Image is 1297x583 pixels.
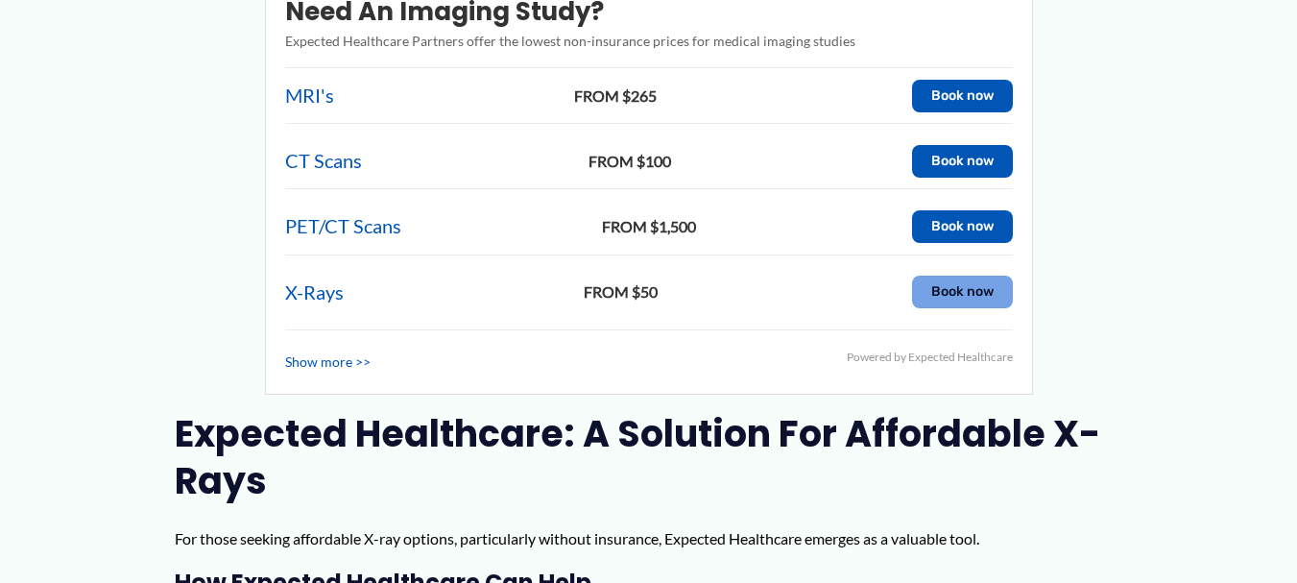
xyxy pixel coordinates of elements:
a: PET/CT Scans [285,208,401,244]
button: Book now [912,80,1013,112]
div: Powered by Expected Healthcare [847,347,1013,368]
a: Show more >> [285,350,371,375]
button: Book now [912,276,1013,308]
span: FROM $50 [348,278,893,306]
button: Book now [912,210,1013,243]
a: CT Scans [285,143,362,179]
button: Book now [912,145,1013,178]
span: FROM $1,500 [406,212,893,241]
a: MRI's [285,78,334,113]
p: Expected Healthcare Partners offer the lowest non-insurance prices for medical imaging studies [285,29,1013,54]
span: FROM $265 [339,82,893,110]
p: For those seeking affordable X-ray options, particularly without insurance, Expected Healthcare e... [175,524,1122,553]
h2: Expected Healthcare: A Solution for Affordable X-Rays [175,410,1122,505]
a: X-Rays [285,275,344,310]
span: FROM $100 [367,147,893,176]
